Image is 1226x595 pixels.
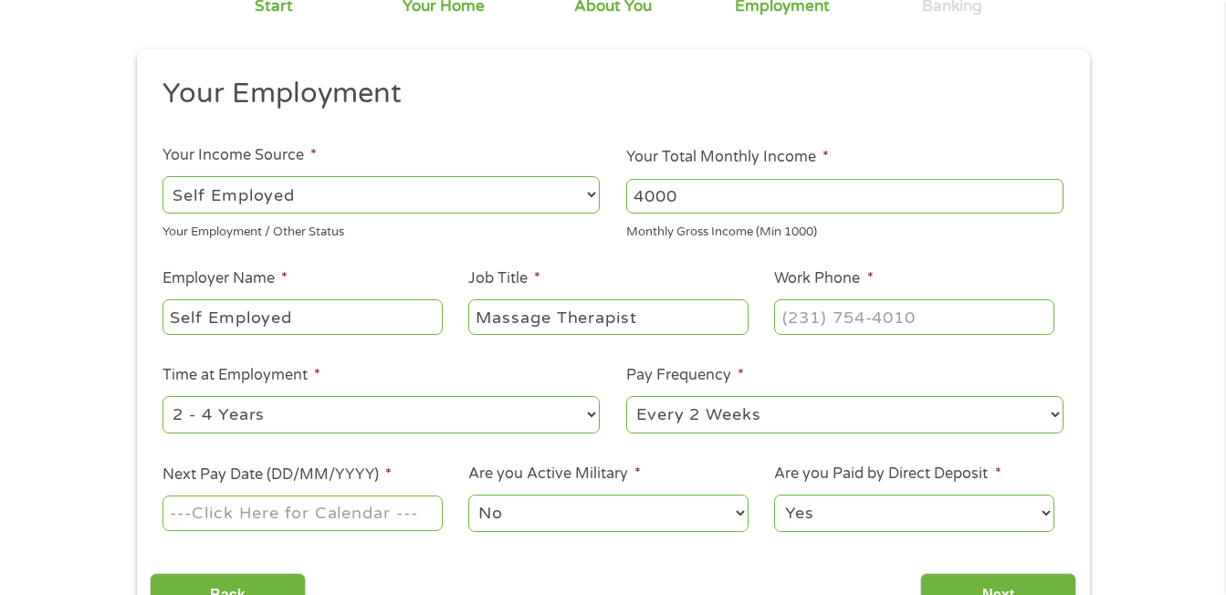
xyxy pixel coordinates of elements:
input: (231) 754-4010 [774,299,1053,334]
input: Cashier [468,299,748,334]
label: Next Pay Date (DD/MM/YYYY) [162,465,392,485]
label: Pay Frequency [626,366,744,385]
h2: Your Employment [162,76,1050,112]
label: Your Total Monthly Income [626,148,829,167]
label: Work Phone [774,269,873,288]
input: 1800 [626,179,1064,214]
div: Your Employment / Other Status [162,217,600,242]
input: ---Click Here for Calendar --- [162,496,442,530]
label: Employer Name [162,269,288,288]
label: Your Income Source [162,146,317,165]
label: Are you Paid by Direct Deposit [774,465,1001,484]
label: Are you Active Military [468,465,641,484]
label: Time at Employment [162,366,320,385]
input: Walmart [162,299,442,334]
div: Monthly Gross Income (Min 1000) [626,217,1064,242]
label: Job Title [468,269,540,288]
